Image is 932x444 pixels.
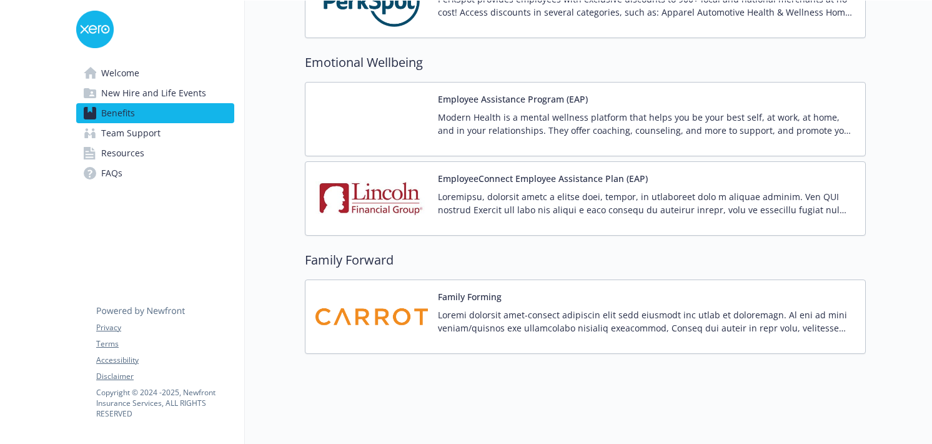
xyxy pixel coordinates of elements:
p: Copyright © 2024 - 2025 , Newfront Insurance Services, ALL RIGHTS RESERVED [96,387,234,419]
img: Lincoln Financial Group carrier logo [315,172,428,225]
span: Welcome [101,63,139,83]
a: Privacy [96,322,234,333]
a: New Hire and Life Events [76,83,234,103]
a: FAQs [76,163,234,183]
span: New Hire and Life Events [101,83,206,103]
span: FAQs [101,163,122,183]
a: Welcome [76,63,234,83]
h2: Emotional Wellbeing [305,53,866,72]
h2: Family Forward [305,251,866,270]
button: Employee Assistance Program (EAP) [438,93,588,106]
button: Family Forming [438,290,502,303]
p: Modern Health is a mental wellness platform that helps you be your best self, at work, at home, a... [438,111,855,137]
p: Loremi dolorsit amet-consect adipiscin elit sedd eiusmodt inc utlab et doloremagn. Al eni ad mini... [438,308,855,335]
button: EmployeeConnect Employee Assistance Plan (EAP) [438,172,648,185]
a: Benefits [76,103,234,123]
span: Benefits [101,103,135,123]
a: Team Support [76,123,234,143]
a: Accessibility [96,355,234,366]
span: Team Support [101,123,161,143]
span: Resources [101,143,144,163]
img: Modern Health carrier logo [315,93,428,146]
p: Loremipsu, dolorsit ametc a elitse doei, tempor, in utlaboreet dolo m aliquae adminim. Ven QUI no... [438,190,855,216]
a: Resources [76,143,234,163]
a: Disclaimer [96,371,234,382]
a: Terms [96,338,234,350]
img: Carrot carrier logo [315,290,428,343]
